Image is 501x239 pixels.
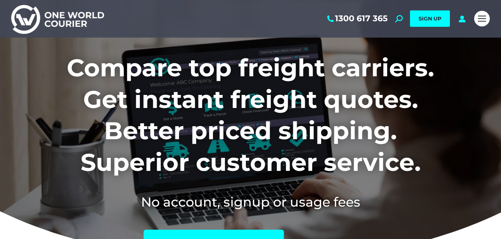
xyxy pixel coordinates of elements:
a: Mobile menu icon [474,11,490,26]
a: SIGN UP [410,10,450,27]
h1: Compare top freight carriers. Get instant freight quotes. Better priced shipping. Superior custom... [18,52,483,178]
h2: No account, signup or usage fees [18,193,483,211]
a: 1300 617 365 [326,14,388,23]
img: One World Courier [11,4,104,34]
span: SIGN UP [419,15,441,22]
